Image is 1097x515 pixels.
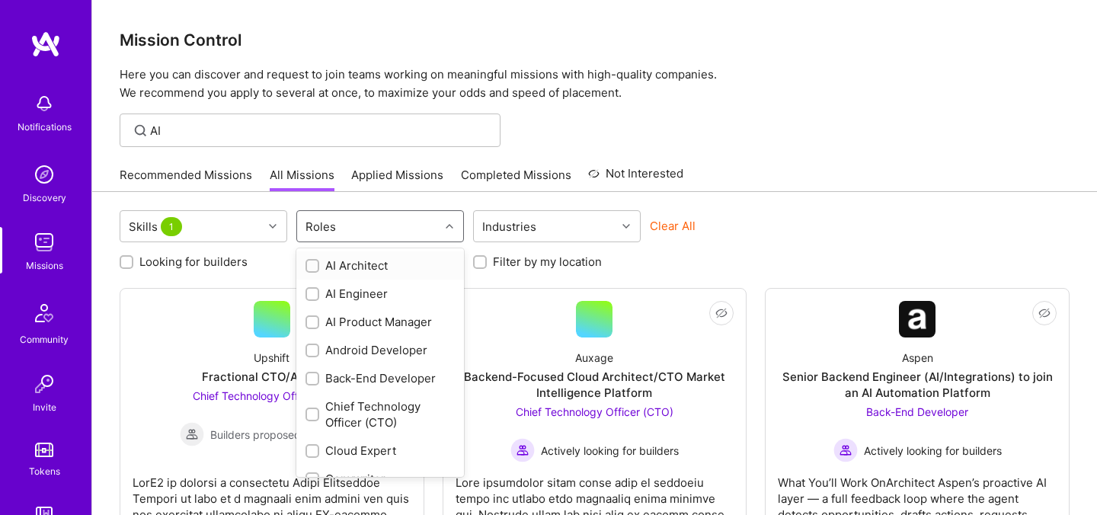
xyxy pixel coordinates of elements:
[575,350,613,366] div: Auxage
[202,369,342,385] div: Fractional CTO/Architect
[26,295,62,331] img: Community
[23,190,66,206] div: Discovery
[305,471,455,487] div: Copywriter
[302,216,340,238] div: Roles
[180,422,204,446] img: Builders proposed to company
[125,216,189,238] div: Skills
[305,286,455,302] div: AI Engineer
[864,443,1002,459] span: Actively looking for builders
[778,369,1057,401] div: Senior Backend Engineer (AI/Integrations) to join an AI Automation Platform
[29,159,59,190] img: discovery
[305,370,455,386] div: Back-End Developer
[26,257,63,273] div: Missions
[132,122,149,139] i: icon SearchGrey
[305,257,455,273] div: AI Architect
[715,307,728,319] i: icon EyeClosed
[305,342,455,358] div: Android Developer
[446,222,453,230] i: icon Chevron
[493,254,602,270] label: Filter by my location
[29,88,59,119] img: bell
[270,167,334,192] a: All Missions
[139,254,248,270] label: Looking for builders
[305,314,455,330] div: AI Product Manager
[305,443,455,459] div: Cloud Expert
[541,443,679,459] span: Actively looking for builders
[35,443,53,457] img: tokens
[29,227,59,257] img: teamwork
[161,217,182,236] span: 1
[29,463,60,479] div: Tokens
[478,216,540,238] div: Industries
[269,222,277,230] i: icon Chevron
[33,399,56,415] div: Invite
[351,167,443,192] a: Applied Missions
[622,222,630,230] i: icon Chevron
[588,165,683,192] a: Not Interested
[29,369,59,399] img: Invite
[120,66,1070,102] p: Here you can discover and request to join teams working on meaningful missions with high-quality ...
[193,389,350,402] span: Chief Technology Officer (CTO)
[1038,307,1051,319] i: icon EyeClosed
[866,405,968,418] span: Back-End Developer
[120,30,1070,50] h3: Mission Control
[20,331,69,347] div: Community
[210,427,363,443] span: Builders proposed to company
[899,301,935,337] img: Company Logo
[120,167,252,192] a: Recommended Missions
[150,123,489,139] input: Find Mission...
[833,438,858,462] img: Actively looking for builders
[902,350,933,366] div: Aspen
[456,369,734,401] div: Backend-Focused Cloud Architect/CTO Market Intelligence Platform
[516,405,673,418] span: Chief Technology Officer (CTO)
[461,167,571,192] a: Completed Missions
[18,119,72,135] div: Notifications
[305,398,455,430] div: Chief Technology Officer (CTO)
[650,218,696,234] button: Clear All
[510,438,535,462] img: Actively looking for builders
[254,350,289,366] div: Upshift
[30,30,61,58] img: logo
